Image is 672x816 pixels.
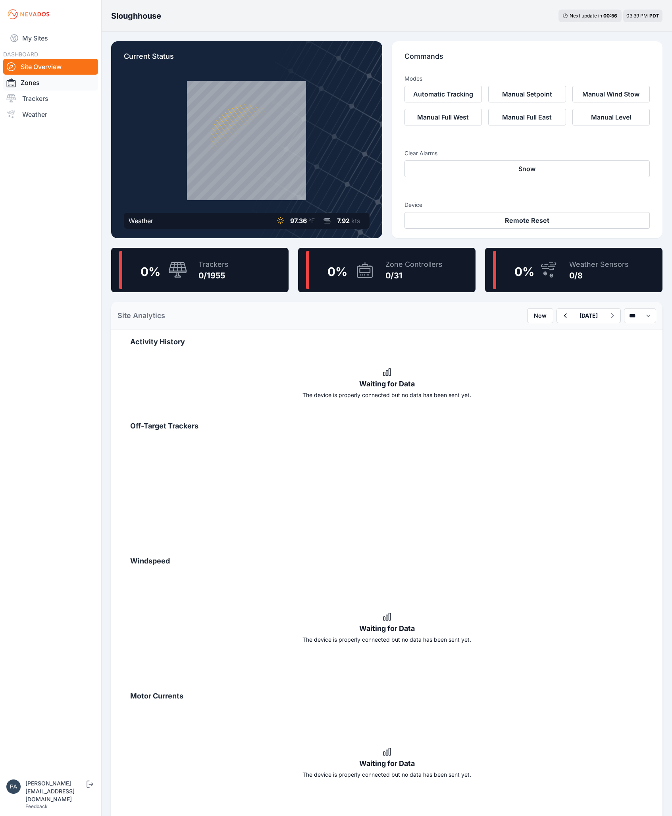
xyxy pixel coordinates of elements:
[130,691,643,702] h2: Motor Currents
[603,13,618,19] div: 00 : 56
[130,391,643,399] div: The device is properly connected but no data has been sent yet.
[130,556,643,567] h2: Windspeed
[25,779,85,803] div: [PERSON_NAME][EMAIL_ADDRESS][DOMAIN_NAME]
[6,779,21,794] img: patrick@nevados.solar
[130,378,643,390] div: Waiting for Data
[404,212,650,229] button: Remote Reset
[337,217,350,225] span: 7.92
[649,13,659,19] span: PDT
[117,310,165,321] h2: Site Analytics
[141,264,160,279] span: 0 %
[351,217,360,225] span: kts
[3,59,98,75] a: Site Overview
[404,86,482,102] button: Automatic Tracking
[572,109,650,125] button: Manual Level
[3,75,98,91] a: Zones
[130,636,643,644] div: The device is properly connected but no data has been sent yet.
[3,91,98,106] a: Trackers
[570,13,602,19] span: Next update in
[308,217,315,225] span: °F
[514,264,534,279] span: 0 %
[6,8,51,21] img: Nevados
[404,51,650,68] p: Commands
[527,308,553,323] button: Now
[111,6,161,26] nav: Breadcrumb
[404,201,650,209] h3: Device
[124,51,370,68] p: Current Status
[569,259,629,270] div: Weather Sensors
[3,29,98,48] a: My Sites
[290,217,307,225] span: 97.36
[626,13,648,19] span: 03:39 PM
[130,623,643,634] div: Waiting for Data
[3,51,38,58] span: DASHBOARD
[385,259,443,270] div: Zone Controllers
[327,264,347,279] span: 0 %
[572,86,650,102] button: Manual Wind Stow
[198,270,229,281] div: 0/1955
[3,106,98,122] a: Weather
[130,771,643,779] div: The device is properly connected but no data has been sent yet.
[573,309,604,323] button: [DATE]
[130,421,643,432] h2: Off-Target Trackers
[111,10,161,21] h3: Sloughhouse
[129,216,153,226] div: Weather
[569,270,629,281] div: 0/8
[485,248,662,292] a: 0%Weather Sensors0/8
[404,160,650,177] button: Snow
[111,248,289,292] a: 0%Trackers0/1955
[488,86,566,102] button: Manual Setpoint
[198,259,229,270] div: Trackers
[130,758,643,769] div: Waiting for Data
[488,109,566,125] button: Manual Full East
[130,336,643,347] h2: Activity History
[25,803,48,809] a: Feedback
[385,270,443,281] div: 0/31
[404,149,650,157] h3: Clear Alarms
[298,248,476,292] a: 0%Zone Controllers0/31
[404,109,482,125] button: Manual Full West
[404,75,422,83] h3: Modes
